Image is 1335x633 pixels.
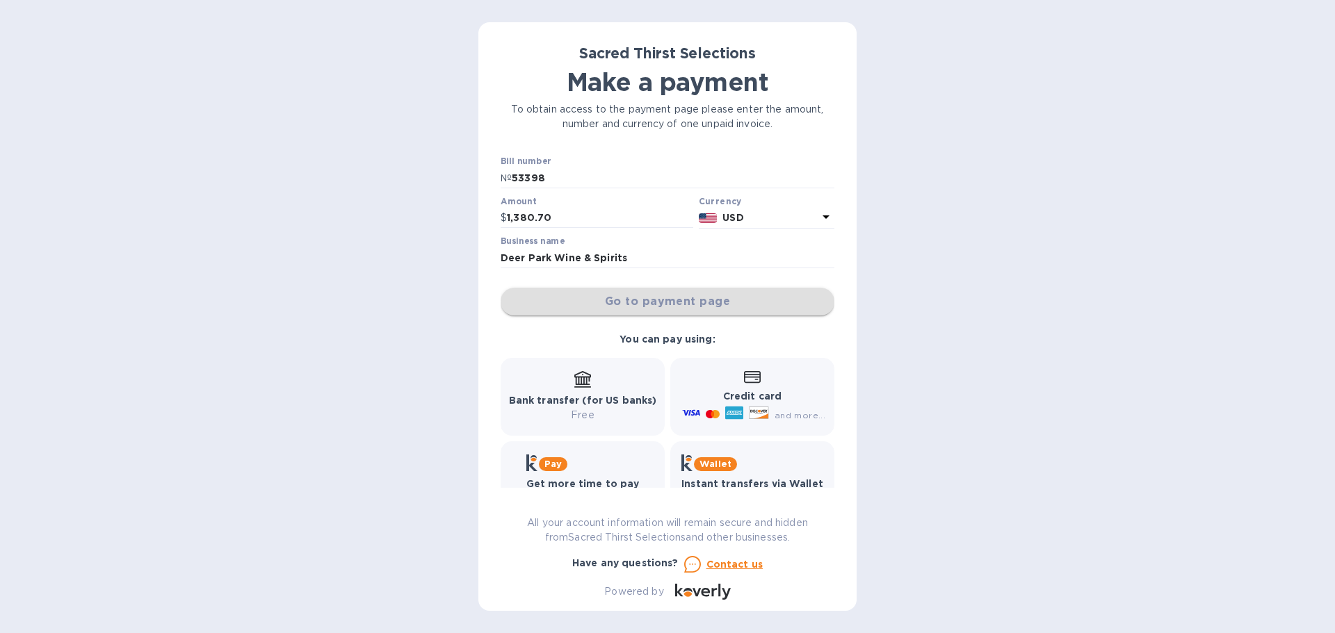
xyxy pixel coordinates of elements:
[501,211,507,225] p: $
[681,478,823,489] b: Instant transfers via Wallet
[501,516,834,545] p: All your account information will remain secure and hidden from Sacred Thirst Selections and othe...
[699,213,718,223] img: USD
[579,44,756,62] b: Sacred Thirst Selections
[501,238,565,246] label: Business name
[572,557,679,568] b: Have any questions?
[775,410,825,420] span: and more...
[501,102,834,131] p: To obtain access to the payment page please enter the amount, number and currency of one unpaid i...
[699,196,742,206] b: Currency
[501,67,834,97] h1: Make a payment
[722,212,743,223] b: USD
[501,171,512,186] p: №
[723,391,782,402] b: Credit card
[501,247,834,268] input: Enter business name
[544,459,562,469] b: Pay
[699,459,731,469] b: Wallet
[526,478,640,489] b: Get more time to pay
[512,167,834,188] input: Enter bill number
[501,197,536,206] label: Amount
[501,158,551,166] label: Bill number
[507,208,693,229] input: 0.00
[604,584,663,599] p: Powered by
[620,334,715,345] b: You can pay using:
[509,395,657,406] b: Bank transfer (for US banks)
[706,559,763,570] u: Contact us
[509,408,657,422] p: Free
